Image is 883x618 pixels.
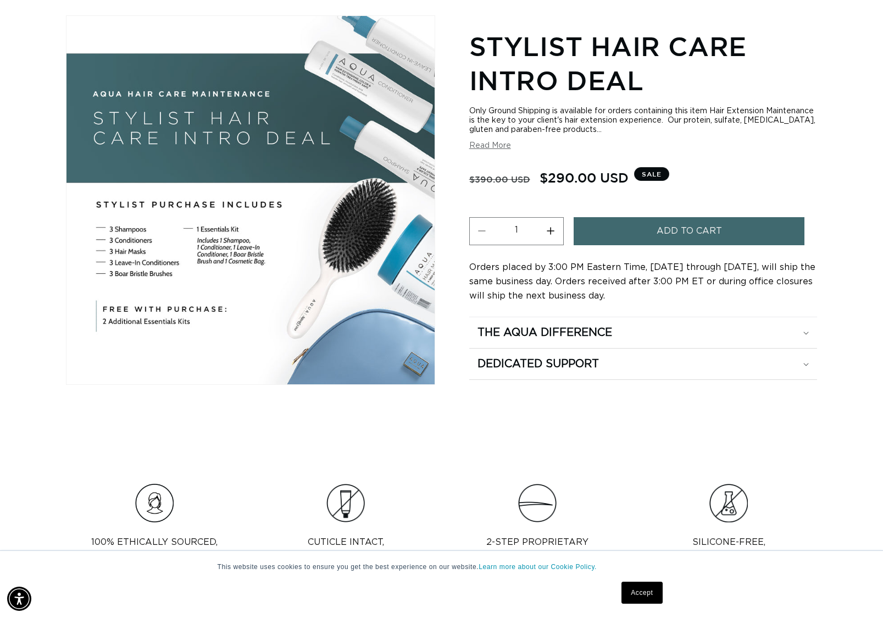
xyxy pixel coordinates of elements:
media-gallery: Gallery Viewer [66,15,435,407]
span: Sale [634,167,669,181]
div: Only Ground Shipping is available for orders containing this item Hair Extension Maintenance is t... [469,107,817,135]
img: Clip_path_group_3e966cc6-585a-453a-be60-cd6cdacd677c.png [326,484,365,522]
button: Read More [469,141,511,151]
img: Hair_Icon_a70f8c6f-f1c4-41e1-8dbd-f323a2e654e6.png [135,484,174,522]
button: Add to cart [574,217,804,245]
h1: Stylist Hair Care Intro Deal [469,29,817,98]
div: Accessibility Menu [7,587,31,611]
span: Orders placed by 3:00 PM Eastern Time, [DATE] through [DATE], will ship the same business day. Or... [469,263,815,300]
span: Add to cart [657,217,722,245]
summary: Dedicated Support [469,349,817,379]
h2: Dedicated Support [477,357,599,371]
img: Clip_path_group_11631e23-4577-42dd-b462-36179a27abaf.png [518,484,557,522]
a: Accept [621,582,662,604]
s: $390.00 USD [469,169,530,190]
p: 100% Ethically sourced, Human Remy Hair [91,534,218,566]
span: $290.00 USD [540,167,629,188]
p: This website uses cookies to ensure you get the best experience on our website. [218,562,666,572]
iframe: Chat Widget [828,565,883,618]
p: Cuticle intact, from root to tip [301,534,391,566]
h2: The Aqua Difference [477,325,612,340]
img: Group.png [709,484,748,522]
p: 2-step proprietary process [486,534,588,566]
a: Learn more about our Cookie Policy. [479,563,597,571]
p: Silicone-Free, No Harsh Chemicals [675,534,783,566]
summary: The Aqua Difference [469,317,817,348]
